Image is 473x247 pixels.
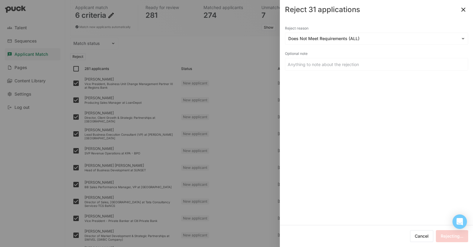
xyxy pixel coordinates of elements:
[452,214,467,229] div: Open Intercom Messenger
[285,24,468,33] div: Reject reason
[410,230,433,242] button: Cancel
[285,58,468,70] input: Anything to note about the rejection
[285,6,360,13] div: Reject 31 applications
[285,49,468,58] div: Optional note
